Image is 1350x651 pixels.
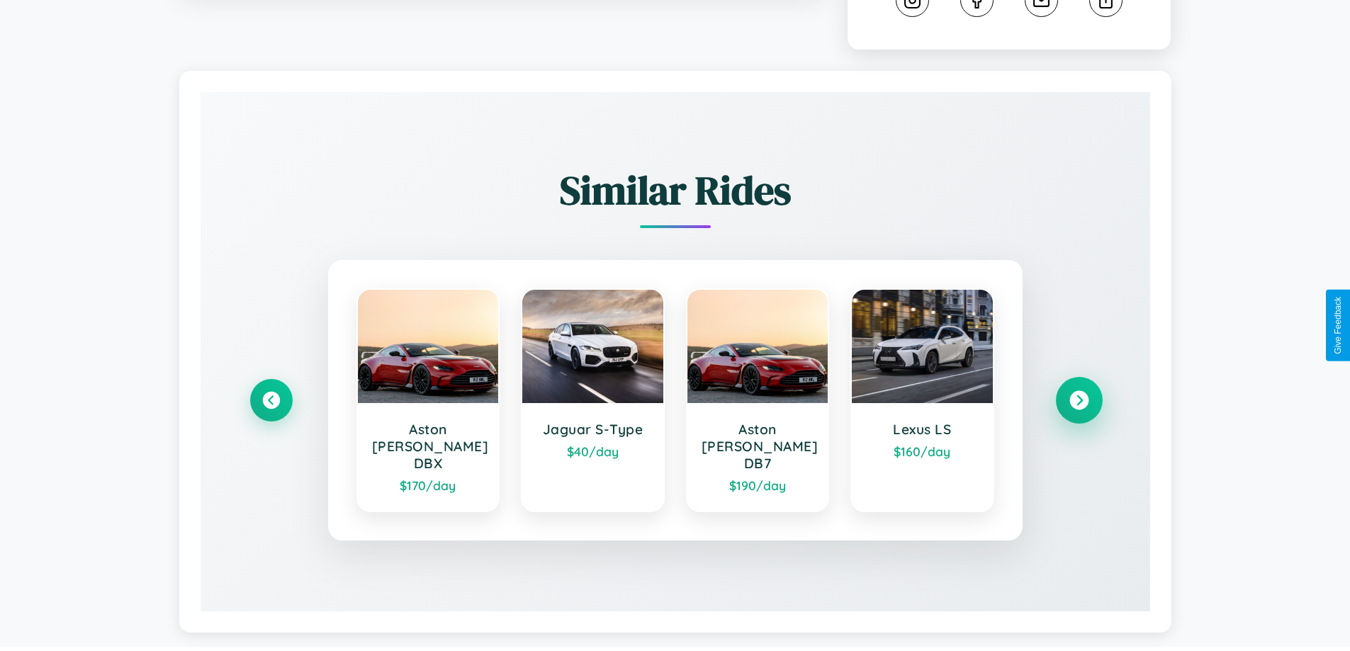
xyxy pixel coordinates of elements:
[850,288,994,512] a: Lexus LS$160/day
[1333,297,1343,354] div: Give Feedback
[866,421,979,438] h3: Lexus LS
[536,421,649,438] h3: Jaguar S-Type
[536,443,649,459] div: $ 40 /day
[686,288,830,512] a: Aston [PERSON_NAME] DB7$190/day
[372,421,485,472] h3: Aston [PERSON_NAME] DBX
[866,443,979,459] div: $ 160 /day
[702,477,814,493] div: $ 190 /day
[521,288,665,512] a: Jaguar S-Type$40/day
[372,477,485,493] div: $ 170 /day
[250,163,1101,217] h2: Similar Rides
[356,288,500,512] a: Aston [PERSON_NAME] DBX$170/day
[702,421,814,472] h3: Aston [PERSON_NAME] DB7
